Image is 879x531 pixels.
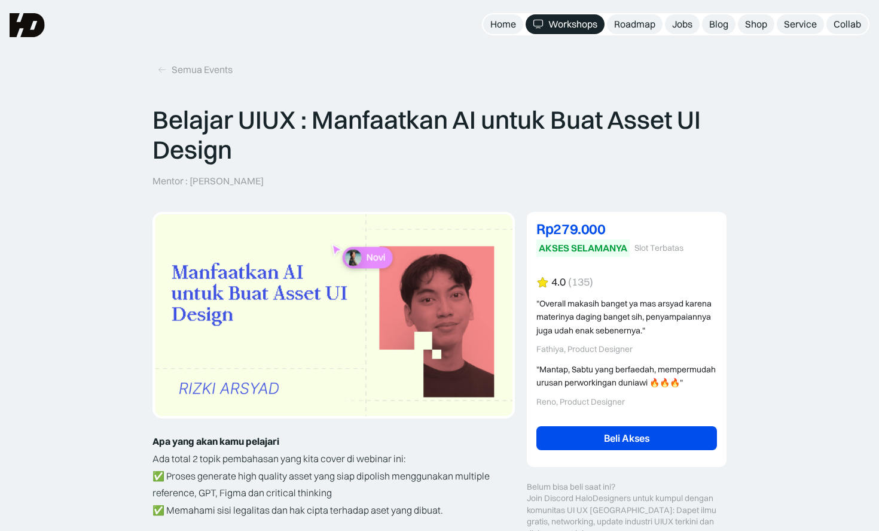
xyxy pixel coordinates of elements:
[784,18,817,31] div: Service
[834,18,861,31] div: Collab
[551,276,566,289] div: 4.0
[536,363,717,390] div: "Mantap, Sabtu yang berfaedah, mempermudah urusan perworkingan duniawi 🔥🔥🔥"
[745,18,767,31] div: Shop
[607,14,663,34] a: Roadmap
[152,60,237,80] a: Semua Events
[568,276,593,289] div: (135)
[548,18,597,31] div: Workshops
[665,14,700,34] a: Jobs
[536,221,717,236] div: Rp279.000
[536,397,717,407] div: Reno, Product Designer
[152,435,279,447] strong: Apa yang akan kamu pelajari
[172,63,233,76] div: Semua Events
[490,18,516,31] div: Home
[483,14,523,34] a: Home
[826,14,868,34] a: Collab
[709,18,728,31] div: Blog
[536,297,717,337] div: "Overall makasih banget ya mas arsyad karena materinya daging banget sih, penyampaiannya juga uda...
[152,450,515,468] p: Ada total 2 topik pembahasan yang kita cover di webinar ini:
[152,175,264,187] p: Mentor : [PERSON_NAME]
[702,14,735,34] a: Blog
[738,14,774,34] a: Shop
[536,344,717,354] div: Fathiya, Product Designer
[367,252,386,263] p: Novi
[539,242,627,254] div: AKSES SELAMANYA
[614,18,655,31] div: Roadmap
[152,468,515,519] p: ✅ Proses generate high quality asset yang siap dipolish menggunakan multiple reference, GPT, Figm...
[777,14,824,34] a: Service
[526,14,605,34] a: Workshops
[634,243,683,253] div: Slot Terbatas
[536,426,717,450] a: Beli Akses
[672,18,692,31] div: Jobs
[152,105,727,165] p: Belajar UIUX : Manfaatkan AI untuk Buat Asset UI Design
